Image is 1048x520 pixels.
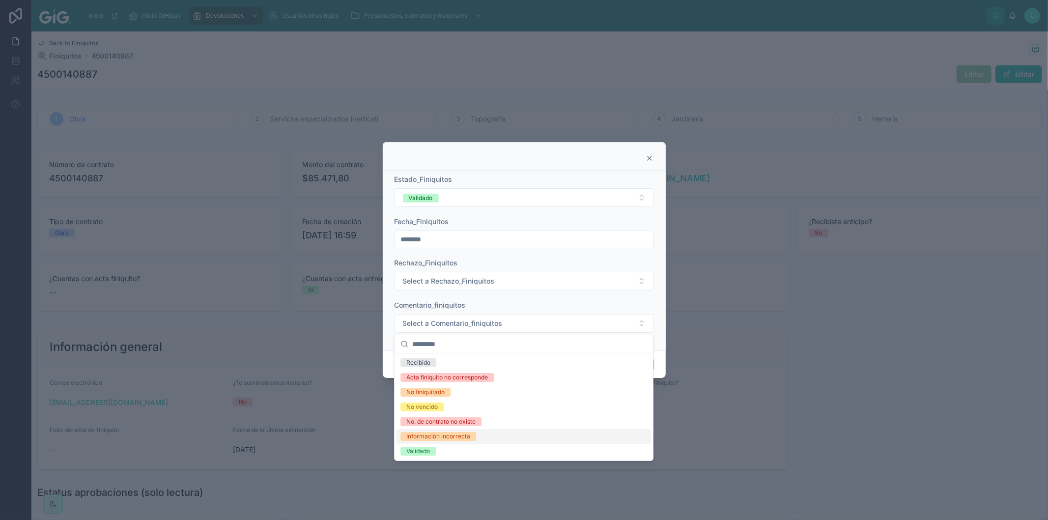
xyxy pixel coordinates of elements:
span: Select a Rechazo_Finiquitos [403,276,495,286]
div: No finiquitado [406,388,445,397]
span: Fecha_Finiquitos [395,217,449,226]
span: Select a Comentario_finiquitos [403,318,503,328]
div: Validado [406,447,430,456]
span: Estado_Finiquitos [395,175,453,183]
div: No vencido [406,403,438,411]
div: Validado [409,194,433,202]
button: Select Button [395,272,654,290]
div: Acta finiquito no corresponde [406,373,488,382]
button: Select Button [395,314,654,333]
div: Recibido [406,358,430,367]
div: Suggestions [395,353,653,461]
div: Información incorrecta [406,432,470,441]
div: No. de contrato no existe [406,417,476,426]
span: Rechazo_Finiquitos [395,259,458,267]
button: Select Button [395,188,654,207]
span: Comentario_finiquitos [395,301,466,309]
